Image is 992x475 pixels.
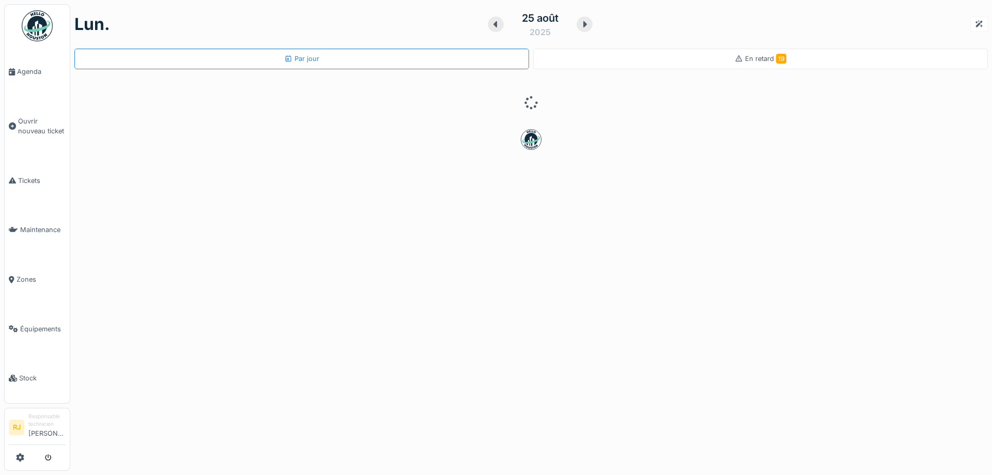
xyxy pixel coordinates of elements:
div: Responsable technicien [28,412,66,428]
span: Ouvrir nouveau ticket [18,116,66,136]
span: Équipements [20,324,66,334]
img: badge-BVDL4wpA.svg [521,129,541,150]
li: [PERSON_NAME] [28,412,66,442]
div: 25 août [522,10,559,26]
a: RJ Responsable technicien[PERSON_NAME] [9,412,66,445]
a: Stock [5,354,70,403]
span: En retard [745,55,786,63]
a: Zones [5,255,70,304]
span: 19 [776,54,786,64]
a: Agenda [5,47,70,97]
a: Équipements [5,304,70,354]
span: Maintenance [20,225,66,235]
a: Maintenance [5,205,70,255]
span: Zones [17,274,66,284]
h1: lun. [74,14,110,34]
span: Stock [19,373,66,383]
span: Agenda [17,67,66,76]
span: Tickets [18,176,66,186]
div: 2025 [530,26,551,38]
div: Par jour [284,54,319,64]
a: Tickets [5,156,70,206]
li: RJ [9,420,24,435]
a: Ouvrir nouveau ticket [5,97,70,156]
img: Badge_color-CXgf-gQk.svg [22,10,53,41]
